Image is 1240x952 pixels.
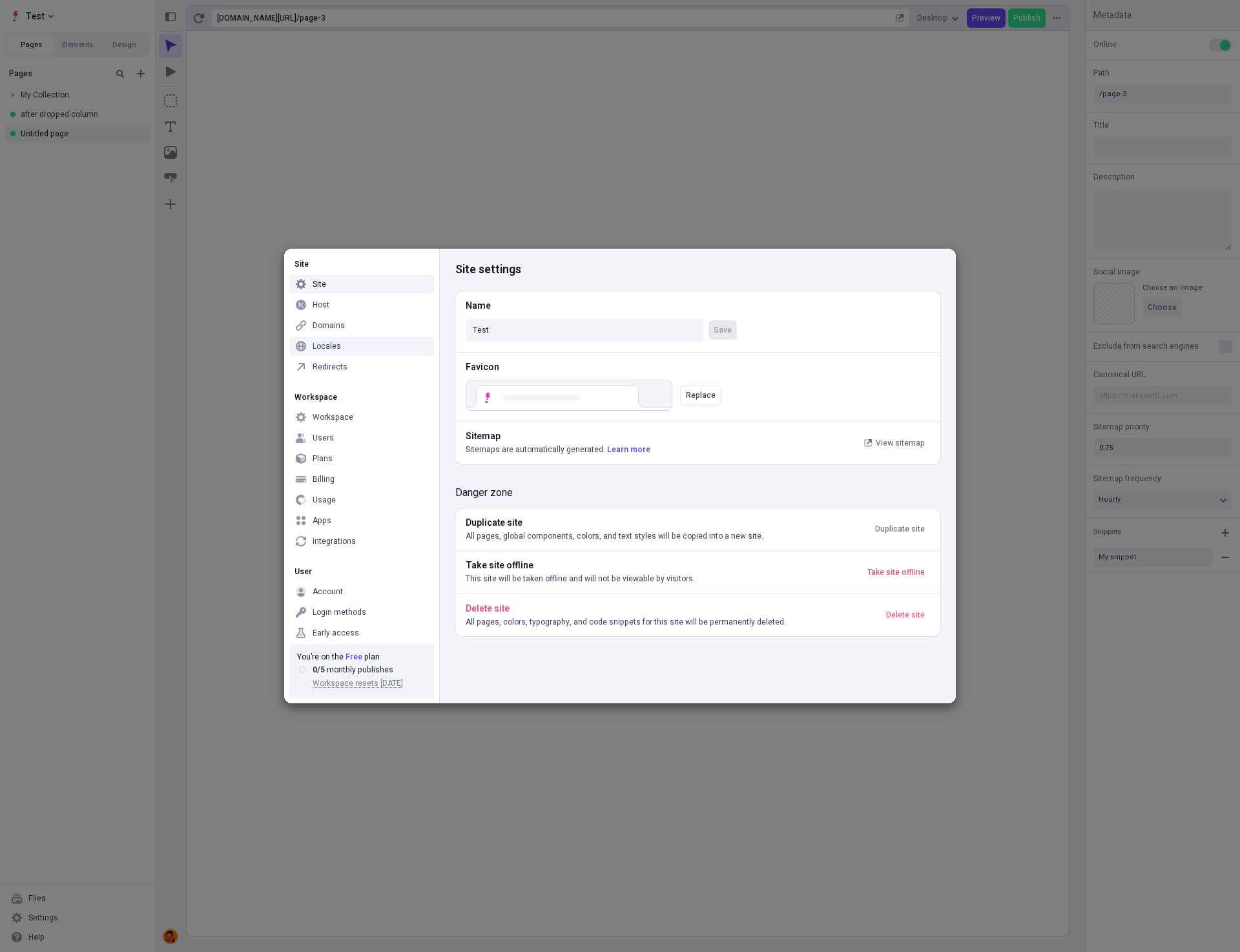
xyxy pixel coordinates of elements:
div: Redirects [313,362,347,372]
button: Delete site [881,605,930,625]
div: Take site offline [466,559,862,573]
span: Duplicate site [875,524,925,534]
div: Duplicate site [466,516,870,530]
input: NameSave [466,318,703,342]
div: All pages, colors, typography, and code snippets for this site will be permanently deleted. [466,616,881,629]
div: Apps [313,515,331,526]
span: 0 / 5 [313,664,325,676]
div: Workspace [313,412,353,422]
div: Favicon [466,360,930,375]
div: Danger zone [455,480,940,501]
button: Duplicate site [870,519,930,539]
div: Host [313,300,329,310]
button: Replace [680,386,721,405]
span: monthly publishes [327,664,393,676]
div: This site will be taken offline and will not be viewable by visitors. [466,573,862,586]
span: Workspace resets [DATE] [313,678,403,689]
span: Take site offline [867,567,925,577]
div: Site [289,259,434,269]
div: Sitemaps are automatically generated. [466,444,859,457]
div: Workspace [289,392,434,402]
div: Sitemap [466,429,859,444]
div: Plans [313,453,333,464]
a: Learn more [607,444,650,455]
div: Users [313,433,334,443]
div: Locales [313,341,341,351]
div: All pages, global components, colors, and text styles will be copied into a new site. [466,530,870,543]
div: User [289,566,434,577]
div: Delete site [466,602,881,616]
span: Save [714,325,732,335]
div: Replace [686,390,716,400]
button: View sitemap [859,433,930,453]
div: Usage [313,495,336,505]
div: Domains [313,320,345,331]
div: Login methods [313,607,366,617]
div: Site settings [455,249,940,291]
span: View sitemap [876,438,925,448]
div: Billing [313,474,335,484]
div: Site [313,279,326,289]
div: Integrations [313,536,356,546]
button: Name [708,320,737,340]
div: Account [313,586,343,597]
span: Delete site [886,610,925,620]
div: Early access [313,628,359,638]
div: You’re on the plan [297,652,426,662]
button: Take site offline [862,563,930,582]
div: Name [466,299,737,313]
span: Free [346,651,362,663]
